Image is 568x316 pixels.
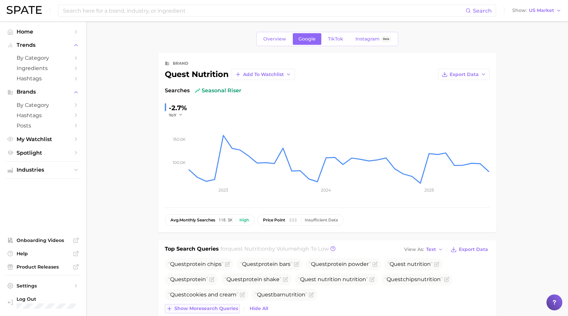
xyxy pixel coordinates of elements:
button: Export Data [449,245,489,254]
span: chips [385,276,443,282]
a: Hashtags [5,73,81,84]
span: Export Data [450,72,479,77]
button: Trends [5,40,81,50]
span: Industries [17,167,70,173]
span: nutrition [318,276,341,282]
span: protein powder [309,261,371,267]
span: Searches [165,87,190,95]
a: by Category [5,100,81,110]
a: Product Releases [5,262,81,272]
button: Flag as miscategorized or irrelevant [369,277,375,282]
span: US Market [529,9,554,12]
span: Quest [242,261,258,267]
div: Insufficient Data [305,218,338,222]
button: Flag as miscategorized or irrelevant [209,277,215,282]
a: Google [293,33,321,45]
button: View AsText [403,245,445,254]
span: seasonal riser [195,87,241,95]
span: monthly searches [170,218,215,222]
button: Brands [5,87,81,97]
span: Beta [383,36,389,42]
button: Hide All [248,304,270,313]
span: My Watchlist [17,136,70,142]
button: Flag as miscategorized or irrelevant [240,292,245,297]
span: Product Releases [17,264,70,270]
span: Quest [257,291,273,298]
span: Instagram [355,36,380,42]
tspan: 150.0k [173,137,186,142]
span: Google [298,36,316,42]
div: quest nutrition [165,70,229,78]
button: Flag as miscategorized or irrelevant [294,262,299,267]
a: My Watchlist [5,134,81,144]
span: nutrition [343,276,366,282]
button: price pointInsufficient Data [257,214,344,226]
span: quest nutrition [227,246,269,252]
span: TikTok [328,36,343,42]
tspan: 2024 [321,188,331,193]
span: Brands [17,89,70,95]
button: YoY [169,112,183,118]
span: Spotlight [17,150,70,156]
input: Search here for a brand, industry, or ingredient [62,5,466,16]
span: 118.5k [219,218,232,222]
span: Hashtags [17,112,70,118]
a: InstagramBeta [350,33,397,45]
span: YoY [169,112,176,118]
a: Posts [5,120,81,131]
span: Trends [17,42,70,48]
span: Search [473,8,492,14]
a: Ingredients [5,63,81,73]
span: Hashtags [17,75,70,82]
span: nutrition [417,276,441,282]
span: cookies and cream [168,291,238,298]
span: by Category [17,55,70,61]
span: high to low [297,246,329,252]
span: protein [168,276,208,282]
a: Help [5,249,81,259]
h1: Top Search Queries [165,245,219,254]
span: Quest [170,291,186,298]
button: Flag as miscategorized or irrelevant [309,292,314,297]
span: Onboarding Videos [17,237,70,243]
abbr: average [170,217,179,222]
span: Quest [387,276,403,282]
button: Flag as miscategorized or irrelevant [225,262,230,267]
img: SPATE [7,6,42,14]
button: Flag as miscategorized or irrelevant [372,262,378,267]
span: Text [426,248,436,251]
span: Hide All [250,306,268,311]
span: protein shake [224,276,282,282]
button: Export Data [438,69,490,80]
button: Show moresearch queries [165,304,240,313]
button: Flag as miscategorized or irrelevant [444,277,449,282]
h2: for by Volume [221,245,329,254]
a: Overview [258,33,292,45]
span: Home [17,29,70,35]
span: Add to Watchlist [243,72,284,77]
button: avg.monthly searches118.5kHigh [165,214,255,226]
span: Quest [390,261,406,267]
button: Industries [5,165,81,175]
span: Quest [226,276,243,282]
span: Ingredients [17,65,70,71]
span: protein chips [168,261,223,267]
button: Flag as miscategorized or irrelevant [283,277,288,282]
span: Settings [17,283,70,289]
tspan: 2025 [424,188,434,193]
span: Show more search queries [174,306,238,311]
button: ShowUS Market [511,6,563,15]
span: Quest [170,276,186,282]
span: Quest [170,261,186,267]
a: by Category [5,53,81,63]
span: Help [17,251,70,257]
tspan: 2023 [219,188,228,193]
a: Settings [5,281,81,291]
tspan: 100.0k [173,160,186,165]
a: Log out. Currently logged in with e-mail marcela.bucklin@kendobrands.com. [5,294,81,311]
span: Show [512,9,527,12]
span: Posts [17,122,70,129]
span: nutrition [407,261,431,267]
a: TikTok [322,33,349,45]
span: bar [255,291,307,298]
